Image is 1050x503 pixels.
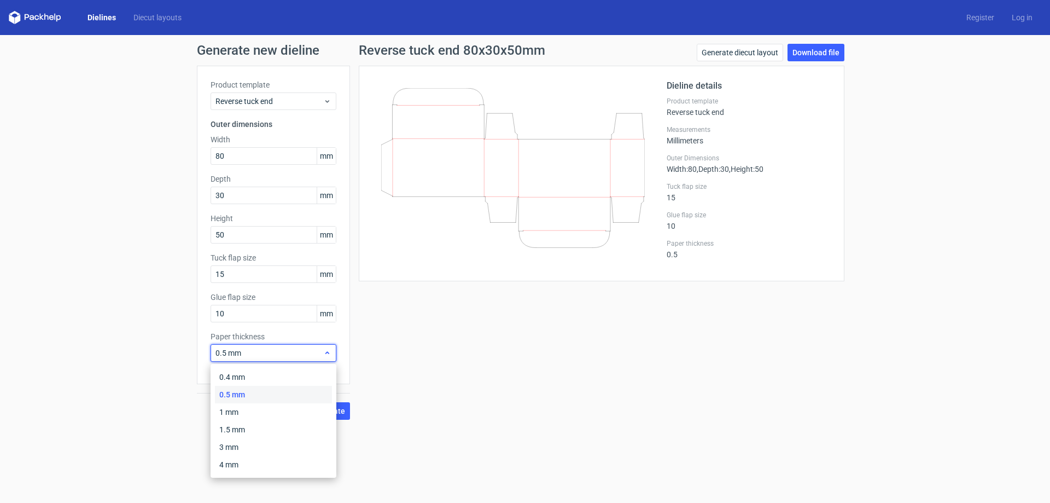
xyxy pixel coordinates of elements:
[1003,12,1041,23] a: Log in
[729,165,763,174] span: , Height : 50
[215,421,332,438] div: 1.5 mm
[667,211,831,230] div: 10
[667,125,831,145] div: Millimeters
[359,44,545,57] h1: Reverse tuck end 80x30x50mm
[667,182,831,202] div: 15
[667,211,831,219] label: Glue flap size
[211,292,336,303] label: Glue flap size
[211,79,336,90] label: Product template
[79,12,125,23] a: Dielines
[317,187,336,204] span: mm
[125,12,190,23] a: Diecut layouts
[211,252,336,263] label: Tuck flap size
[215,348,323,359] span: 0.5 mm
[197,44,853,57] h1: Generate new dieline
[667,125,831,134] label: Measurements
[211,134,336,145] label: Width
[215,403,332,421] div: 1 mm
[667,97,831,117] div: Reverse tuck end
[787,44,844,61] a: Download file
[667,154,831,163] label: Outer Dimensions
[215,438,332,456] div: 3 mm
[667,165,697,174] span: Width : 80
[317,148,336,164] span: mm
[958,12,1003,23] a: Register
[211,174,336,184] label: Depth
[215,456,332,473] div: 4 mm
[667,79,831,92] h2: Dieline details
[211,331,336,342] label: Paper thickness
[667,97,831,106] label: Product template
[317,227,336,243] span: mm
[667,239,831,248] label: Paper thickness
[211,119,336,130] h3: Outer dimensions
[697,44,783,61] a: Generate diecut layout
[697,165,729,174] span: , Depth : 30
[317,305,336,322] span: mm
[215,368,332,386] div: 0.4 mm
[211,213,336,224] label: Height
[667,182,831,191] label: Tuck flap size
[215,96,323,107] span: Reverse tuck end
[317,266,336,282] span: mm
[215,386,332,403] div: 0.5 mm
[667,239,831,259] div: 0.5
